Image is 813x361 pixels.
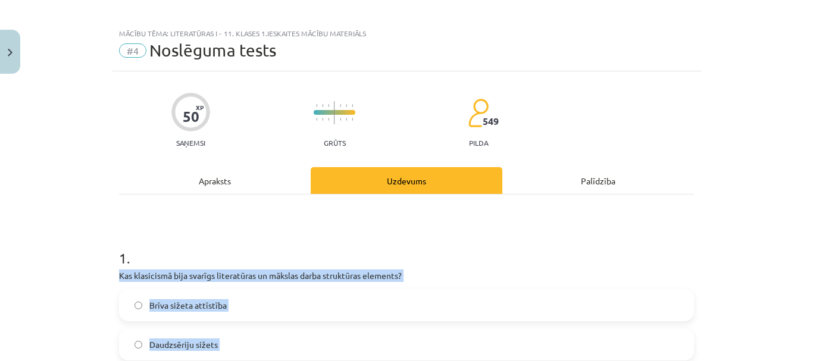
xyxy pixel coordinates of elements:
[322,104,323,107] img: icon-short-line-57e1e144782c952c97e751825c79c345078a6d821885a25fce030b3d8c18986b.svg
[328,104,329,107] img: icon-short-line-57e1e144782c952c97e751825c79c345078a6d821885a25fce030b3d8c18986b.svg
[119,29,694,37] div: Mācību tēma: Literatūras i - 11. klases 1.ieskaites mācību materiāls
[8,49,12,56] img: icon-close-lesson-0947bae3869378f0d4975bcd49f059093ad1ed9edebbc8119c70593378902aed.svg
[171,139,210,147] p: Saņemsi
[149,40,276,60] span: Noslēguma tests
[346,118,347,121] img: icon-short-line-57e1e144782c952c97e751825c79c345078a6d821885a25fce030b3d8c18986b.svg
[340,118,341,121] img: icon-short-line-57e1e144782c952c97e751825c79c345078a6d821885a25fce030b3d8c18986b.svg
[346,104,347,107] img: icon-short-line-57e1e144782c952c97e751825c79c345078a6d821885a25fce030b3d8c18986b.svg
[483,116,499,127] span: 549
[469,139,488,147] p: pilda
[119,167,311,194] div: Apraksts
[316,118,317,121] img: icon-short-line-57e1e144782c952c97e751825c79c345078a6d821885a25fce030b3d8c18986b.svg
[149,299,227,312] span: Brīva sižeta attīstība
[322,118,323,121] img: icon-short-line-57e1e144782c952c97e751825c79c345078a6d821885a25fce030b3d8c18986b.svg
[119,229,694,266] h1: 1 .
[135,341,142,349] input: Daudzsēriju sižets
[502,167,694,194] div: Palīdzība
[311,167,502,194] div: Uzdevums
[352,118,353,121] img: icon-short-line-57e1e144782c952c97e751825c79c345078a6d821885a25fce030b3d8c18986b.svg
[340,104,341,107] img: icon-short-line-57e1e144782c952c97e751825c79c345078a6d821885a25fce030b3d8c18986b.svg
[352,104,353,107] img: icon-short-line-57e1e144782c952c97e751825c79c345078a6d821885a25fce030b3d8c18986b.svg
[328,118,329,121] img: icon-short-line-57e1e144782c952c97e751825c79c345078a6d821885a25fce030b3d8c18986b.svg
[316,104,317,107] img: icon-short-line-57e1e144782c952c97e751825c79c345078a6d821885a25fce030b3d8c18986b.svg
[135,302,142,309] input: Brīva sižeta attīstība
[183,108,199,125] div: 50
[149,338,218,351] span: Daudzsēriju sižets
[119,269,694,282] p: Kas klasicismā bija svarīgs literatūras un mākslas darba struktūras elements?
[324,139,346,147] p: Grūts
[334,101,335,124] img: icon-long-line-d9ea69661e0d244f92f715978eff75569469978d946b2353a9bb055b3ed8787d.svg
[119,43,146,58] span: #4
[468,98,489,128] img: students-c634bb4e5e11cddfef0936a35e636f08e4e9abd3cc4e673bd6f9a4125e45ecb1.svg
[196,104,204,111] span: XP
